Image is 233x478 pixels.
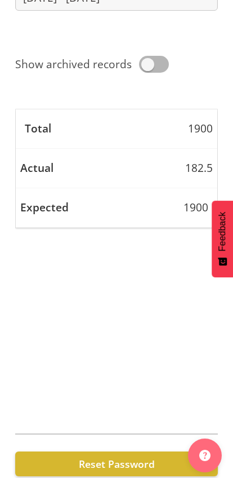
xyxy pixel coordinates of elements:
td: 1900 [16,109,217,149]
button: Reset Password [15,452,218,476]
span: Show archived records [15,56,139,73]
span: Feedback [217,212,227,251]
img: help-xxl-2.png [199,450,210,461]
td: 1900 [16,188,217,228]
button: Feedback - Show survey [212,201,233,277]
td: 182.5 [16,149,217,188]
span: Reset Password [79,457,155,471]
